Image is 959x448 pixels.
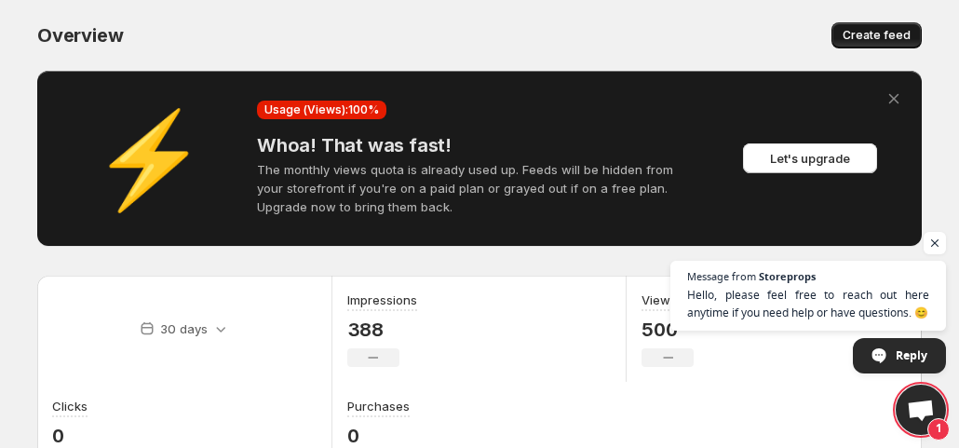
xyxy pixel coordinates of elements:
p: 0 [52,425,104,447]
span: 1 [927,418,950,441]
div: ⚡ [56,149,242,168]
button: Create feed [831,22,922,48]
h3: Purchases [347,397,410,415]
span: Create feed [843,28,911,43]
div: Usage (Views): 100 % [257,101,386,119]
h3: Impressions [347,291,417,309]
p: The monthly views quota is already used up. Feeds will be hidden from your storefront if you're o... [257,160,702,216]
p: 0 [347,425,410,447]
p: 388 [347,319,417,341]
p: 30 days [160,319,208,338]
span: Overview [37,24,123,47]
span: Hello, please feel free to reach out here anytime if you need help or have questions. 😊 [687,286,929,321]
h3: Clicks [52,397,88,415]
button: Dismiss alert [881,86,907,112]
h3: Views [642,291,677,309]
p: 500 [642,319,694,341]
span: Storeprops [759,271,816,281]
h4: Whoa! That was fast! [257,134,702,156]
div: Open chat [896,385,946,435]
span: Message from [687,271,756,281]
span: Reply [896,339,927,372]
button: Let's upgrade [743,143,877,173]
span: Let's upgrade [770,149,850,168]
